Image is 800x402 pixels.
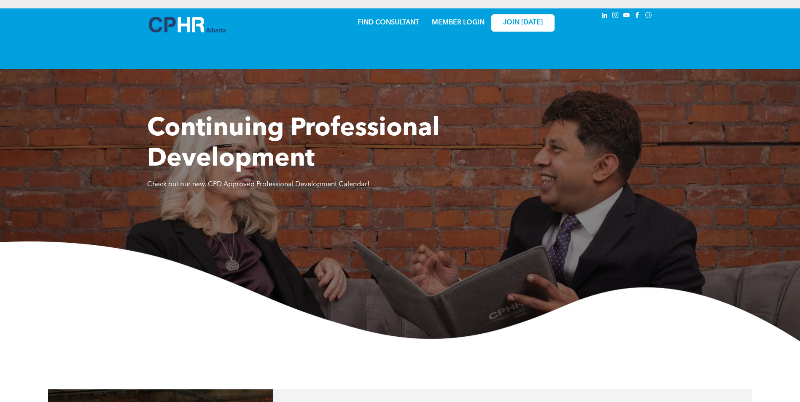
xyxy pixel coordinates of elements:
span: Check out our new, CPD Approved Professional Development Calendar! [147,181,369,188]
a: facebook [633,11,642,22]
a: FIND CONSULTANT [358,19,419,26]
a: MEMBER LOGIN [432,19,485,26]
a: youtube [622,11,631,22]
a: linkedin [600,11,609,22]
span: Continuing Professional Development [147,116,440,172]
span: JOIN [DATE] [503,19,543,27]
a: instagram [611,11,620,22]
a: Social network [644,11,653,22]
a: JOIN [DATE] [491,14,555,32]
img: A blue and white logo for cp alberta [149,17,226,32]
